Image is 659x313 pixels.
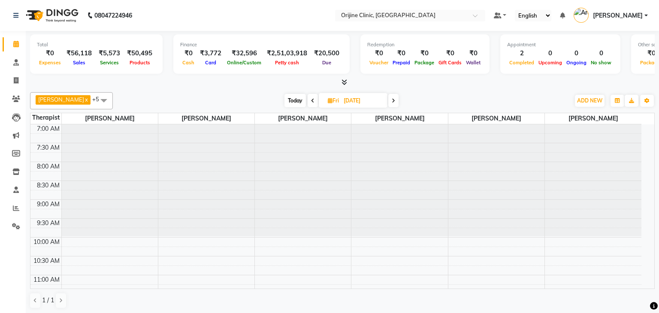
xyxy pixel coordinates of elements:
span: [PERSON_NAME] [448,113,544,124]
span: Gift Cards [436,60,464,66]
div: ₹32,596 [225,48,263,58]
span: Expenses [37,60,63,66]
span: Cash [180,60,196,66]
span: Due [320,60,333,66]
input: 2025-09-05 [341,94,384,107]
div: 8:00 AM [35,162,61,171]
span: Sales [71,60,88,66]
div: ₹56,118 [63,48,95,58]
span: [PERSON_NAME] [38,96,84,103]
div: 10:00 AM [32,238,61,247]
span: Voucher [367,60,390,66]
span: +5 [92,96,106,102]
div: 0 [536,48,564,58]
div: 9:30 AM [35,219,61,228]
span: Card [203,60,218,66]
div: Therapist [30,113,61,122]
span: Upcoming [536,60,564,66]
span: 1 / 1 [42,296,54,305]
div: 10:30 AM [32,256,61,265]
div: ₹50,495 [124,48,156,58]
span: [PERSON_NAME] [545,113,641,124]
span: Petty cash [273,60,301,66]
div: ₹5,573 [95,48,124,58]
button: ADD NEW [575,95,605,107]
div: 0 [589,48,614,58]
div: ₹3,772 [196,48,225,58]
div: 11:00 AM [32,275,61,284]
span: [PERSON_NAME] [255,113,351,124]
div: Redemption [367,41,483,48]
b: 08047224946 [94,3,132,27]
span: Wallet [464,60,483,66]
div: 7:00 AM [35,124,61,133]
img: Archana Gaikwad [574,8,589,23]
div: ₹0 [436,48,464,58]
span: Ongoing [564,60,589,66]
div: Appointment [507,41,614,48]
span: No show [589,60,614,66]
div: ₹0 [367,48,390,58]
div: ₹0 [412,48,436,58]
div: Total [37,41,156,48]
span: Services [98,60,121,66]
div: 0 [564,48,589,58]
span: [PERSON_NAME] [351,113,447,124]
div: 2 [507,48,536,58]
span: [PERSON_NAME] [62,113,158,124]
div: 8:30 AM [35,181,61,190]
span: Prepaid [390,60,412,66]
div: ₹0 [464,48,483,58]
div: ₹0 [37,48,63,58]
span: Fri [326,97,341,104]
span: Completed [507,60,536,66]
span: [PERSON_NAME] [158,113,254,124]
span: ADD NEW [577,97,602,104]
div: ₹0 [390,48,412,58]
div: Finance [180,41,343,48]
img: logo [22,3,81,27]
div: 9:00 AM [35,200,61,209]
span: Today [284,94,306,107]
span: Products [127,60,152,66]
div: 7:30 AM [35,143,61,152]
div: ₹0 [180,48,196,58]
span: [PERSON_NAME] [593,11,643,20]
div: ₹20,500 [311,48,343,58]
span: Online/Custom [225,60,263,66]
div: ₹2,51,03,918 [263,48,311,58]
a: x [84,96,88,103]
span: Package [412,60,436,66]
